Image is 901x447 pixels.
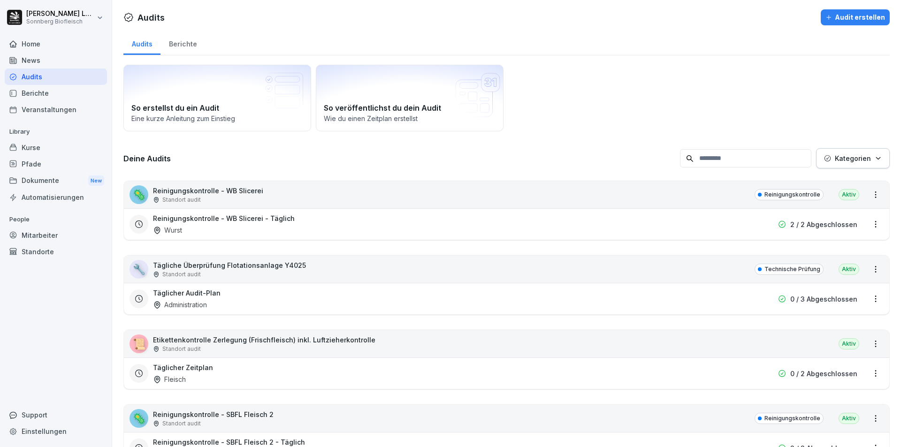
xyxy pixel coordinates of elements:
h3: Reinigungskontrolle - WB Slicerei - Täglich [153,213,295,223]
p: Standort audit [162,345,201,353]
p: Kategorien [835,153,871,163]
p: Reinigungskontrolle - WB Slicerei [153,186,263,196]
a: Pfade [5,156,107,172]
h3: Täglicher Audit-Plan [153,288,221,298]
p: Reinigungskontrolle - SBFL Fleisch 2 [153,409,274,419]
p: Standort audit [162,270,201,279]
p: Standort audit [162,419,201,428]
h2: So veröffentlichst du dein Audit [324,102,496,114]
div: New [88,175,104,186]
a: Home [5,36,107,52]
div: Administration [153,300,207,310]
div: Aktiv [839,338,859,349]
button: Audit erstellen [821,9,890,25]
a: Mitarbeiter [5,227,107,243]
a: Berichte [160,31,205,55]
p: Library [5,124,107,139]
a: News [5,52,107,68]
p: Etikettenkontrolle Zerlegung (Frischfleisch) inkl. Luftzieherkontrolle [153,335,375,345]
div: 🔧 [130,260,148,279]
div: Aktiv [839,264,859,275]
p: Technische Prüfung [764,265,820,273]
a: So veröffentlichst du dein AuditWie du einen Zeitplan erstellst [316,65,504,131]
div: Dokumente [5,172,107,189]
a: Audits [5,68,107,85]
p: Tägliche Überprüfung Flotationsanlage Y4025 [153,260,306,270]
h3: Deine Audits [123,153,675,164]
button: Kategorien [816,148,890,168]
a: Automatisierungen [5,189,107,205]
a: DokumenteNew [5,172,107,189]
h3: Täglicher Zeitplan [153,363,213,372]
p: Reinigungskontrolle [764,190,820,199]
p: Reinigungskontrolle [764,414,820,423]
div: Aktiv [839,413,859,424]
a: Veranstaltungen [5,101,107,118]
a: So erstellst du ein AuditEine kurze Anleitung zum Einstieg [123,65,311,131]
p: 0 / 2 Abgeschlossen [790,369,857,379]
p: 0 / 3 Abgeschlossen [790,294,857,304]
p: Wie du einen Zeitplan erstellst [324,114,496,123]
h3: Reinigungskontrolle - SBFL Fleisch 2 - Täglich [153,437,305,447]
p: 2 / 2 Abgeschlossen [790,220,857,229]
a: Einstellungen [5,423,107,439]
a: Audits [123,31,160,55]
p: Standort audit [162,196,201,204]
div: 📜 [130,334,148,353]
div: Wurst [153,225,182,235]
a: Kurse [5,139,107,156]
p: Sonnberg Biofleisch [26,18,95,25]
h2: So erstellst du ein Audit [131,102,303,114]
p: Eine kurze Anleitung zum Einstieg [131,114,303,123]
a: Standorte [5,243,107,260]
div: 🦠 [130,185,148,204]
h1: Audits [137,11,165,24]
div: Audit erstellen [825,12,885,23]
a: Berichte [5,85,107,101]
div: 🦠 [130,409,148,428]
div: Aktiv [839,189,859,200]
div: Support [5,407,107,423]
p: [PERSON_NAME] Lumetsberger [26,10,95,18]
p: People [5,212,107,227]
div: Fleisch [153,374,186,384]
